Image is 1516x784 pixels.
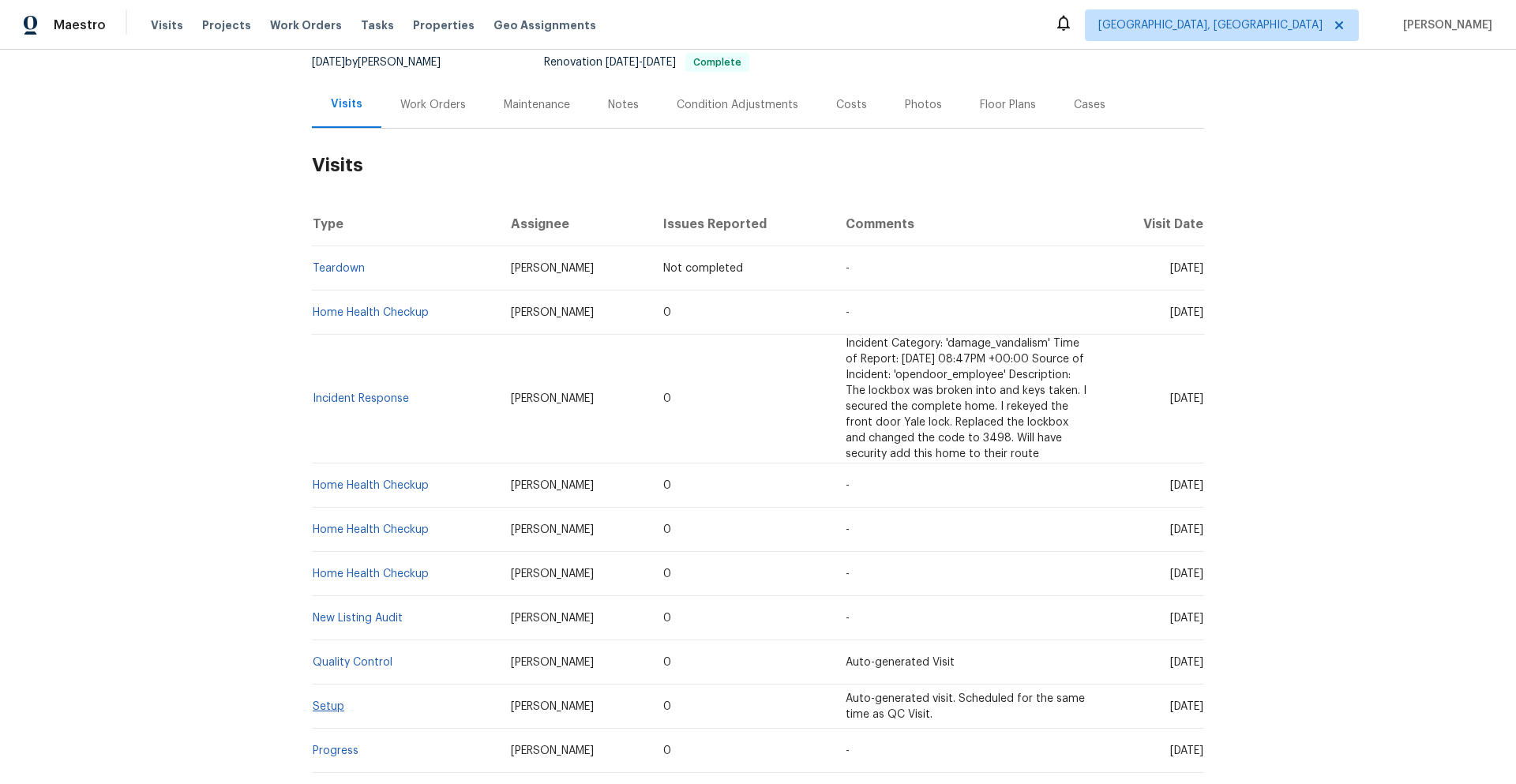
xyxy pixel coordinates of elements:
div: Visits [331,96,362,112]
span: 0 [663,524,671,535]
a: New Listing Audit [313,613,403,624]
span: Auto-generated visit. Scheduled for the same time as QC Visit. [846,693,1085,720]
span: [PERSON_NAME] [511,568,594,580]
span: [DATE] [312,57,345,68]
div: Maintenance [504,97,570,113]
a: Home Health Checkup [313,524,429,535]
div: Photos [905,97,942,113]
a: Teardown [313,263,365,274]
a: Home Health Checkup [313,480,429,491]
span: [PERSON_NAME] [1397,17,1492,33]
span: [PERSON_NAME] [511,657,594,668]
th: Comments [833,202,1101,246]
span: [DATE] [1170,701,1203,712]
span: - [846,524,850,535]
span: - [846,480,850,491]
span: - [606,57,676,68]
span: [PERSON_NAME] [511,480,594,491]
span: Auto-generated Visit [846,657,955,668]
span: [DATE] [606,57,639,68]
span: [PERSON_NAME] [511,524,594,535]
span: Maestro [54,17,106,33]
div: Cases [1074,97,1105,113]
th: Assignee [498,202,651,246]
span: Work Orders [270,17,342,33]
a: Home Health Checkup [313,568,429,580]
span: Complete [687,58,748,67]
div: Work Orders [400,97,466,113]
div: by [PERSON_NAME] [312,53,460,72]
span: [DATE] [1170,263,1203,274]
span: [DATE] [643,57,676,68]
span: - [846,568,850,580]
span: Projects [202,17,251,33]
span: [PERSON_NAME] [511,263,594,274]
span: 0 [663,307,671,318]
span: 0 [663,657,671,668]
th: Issues Reported [651,202,832,246]
span: [DATE] [1170,393,1203,404]
a: Quality Control [313,657,392,668]
span: - [846,307,850,318]
div: Costs [836,97,867,113]
a: Setup [313,701,344,712]
span: [DATE] [1170,657,1203,668]
a: Progress [313,745,358,756]
span: 0 [663,745,671,756]
span: Properties [413,17,475,33]
span: [DATE] [1170,480,1203,491]
th: Type [312,202,498,246]
a: Incident Response [313,393,409,404]
span: [DATE] [1170,524,1203,535]
span: Not completed [663,263,743,274]
div: Condition Adjustments [677,97,798,113]
span: - [846,263,850,274]
span: Renovation [544,57,749,68]
span: 0 [663,393,671,404]
span: 0 [663,701,671,712]
div: Floor Plans [980,97,1036,113]
a: Home Health Checkup [313,307,429,318]
span: Incident Category: 'damage_vandalism' Time of Report: [DATE] 08:47PM +00:00 Source of Incident: '... [846,338,1086,460]
span: 0 [663,613,671,624]
span: [PERSON_NAME] [511,613,594,624]
span: 0 [663,568,671,580]
span: - [846,745,850,756]
span: [DATE] [1170,307,1203,318]
span: [PERSON_NAME] [511,307,594,318]
th: Visit Date [1101,202,1204,246]
span: Tasks [361,20,394,31]
span: - [846,613,850,624]
div: Notes [608,97,639,113]
span: [DATE] [1170,745,1203,756]
span: Geo Assignments [493,17,596,33]
span: [DATE] [1170,613,1203,624]
span: 0 [663,480,671,491]
span: Visits [151,17,183,33]
span: [GEOGRAPHIC_DATA], [GEOGRAPHIC_DATA] [1098,17,1323,33]
h2: Visits [312,129,1204,202]
span: [PERSON_NAME] [511,701,594,712]
span: [PERSON_NAME] [511,393,594,404]
span: [PERSON_NAME] [511,745,594,756]
span: [DATE] [1170,568,1203,580]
